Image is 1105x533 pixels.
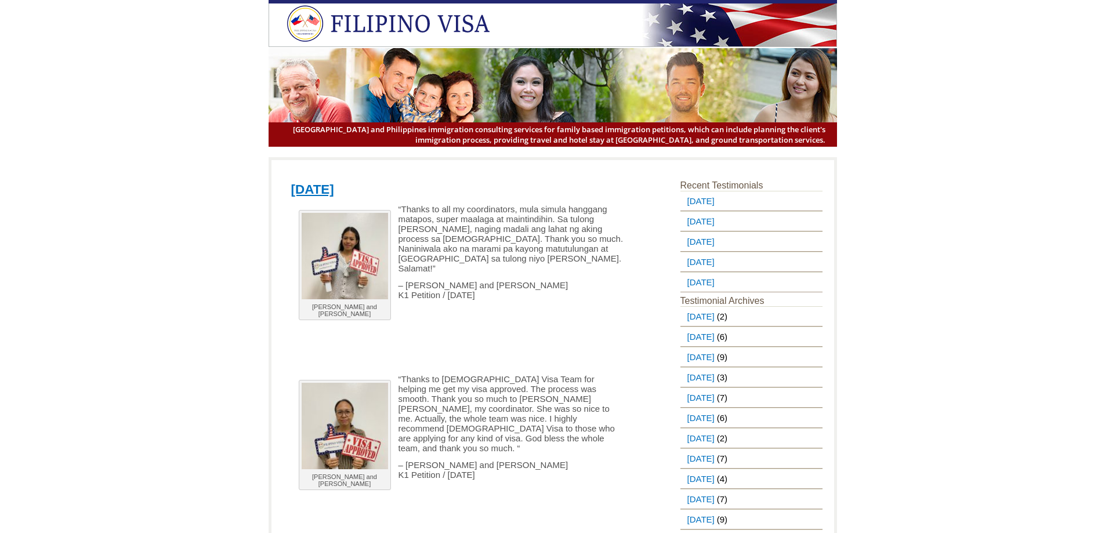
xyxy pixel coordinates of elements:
[291,204,624,273] p: “Thanks to all my coordinators, mula simula hanggang matapos, super maalaga at maintindihin. Sa t...
[680,191,717,211] a: [DATE]
[680,469,717,488] a: [DATE]
[398,280,568,300] span: – [PERSON_NAME] and [PERSON_NAME] K1 Petition / [DATE]
[680,490,717,509] a: [DATE]
[291,182,334,197] a: [DATE]
[398,460,568,480] span: – [PERSON_NAME] and [PERSON_NAME] K1 Petition / [DATE]
[302,383,388,469] img: Gregory and Joan
[680,428,823,448] li: (2)
[680,448,823,469] li: (7)
[302,213,388,299] img: Michael and Loida
[680,232,717,251] a: [DATE]
[680,307,717,326] a: [DATE]
[680,489,823,509] li: (7)
[680,177,823,191] h3: Recent Testimonials
[680,212,717,231] a: [DATE]
[680,252,717,271] a: [DATE]
[680,387,823,408] li: (7)
[302,473,388,487] p: [PERSON_NAME] and [PERSON_NAME]
[680,408,823,428] li: (6)
[680,292,823,306] h3: Testimonial Archives
[280,124,825,145] span: [GEOGRAPHIC_DATA] and Philippines immigration consulting services for family based immigration pe...
[680,449,717,468] a: [DATE]
[680,509,823,530] li: (9)
[302,303,388,317] p: [PERSON_NAME] and [PERSON_NAME]
[680,327,717,346] a: [DATE]
[680,368,717,387] a: [DATE]
[680,347,717,367] a: [DATE]
[680,347,823,367] li: (9)
[680,273,717,292] a: [DATE]
[291,374,624,453] p: “Thanks to [DEMOGRAPHIC_DATA] Visa Team for helping me get my visa approved. The process was smoo...
[680,469,823,489] li: (4)
[680,367,823,387] li: (3)
[680,510,717,529] a: [DATE]
[680,429,717,448] a: [DATE]
[680,306,823,327] li: (2)
[680,327,823,347] li: (6)
[680,388,717,407] a: [DATE]
[680,408,717,427] a: [DATE]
